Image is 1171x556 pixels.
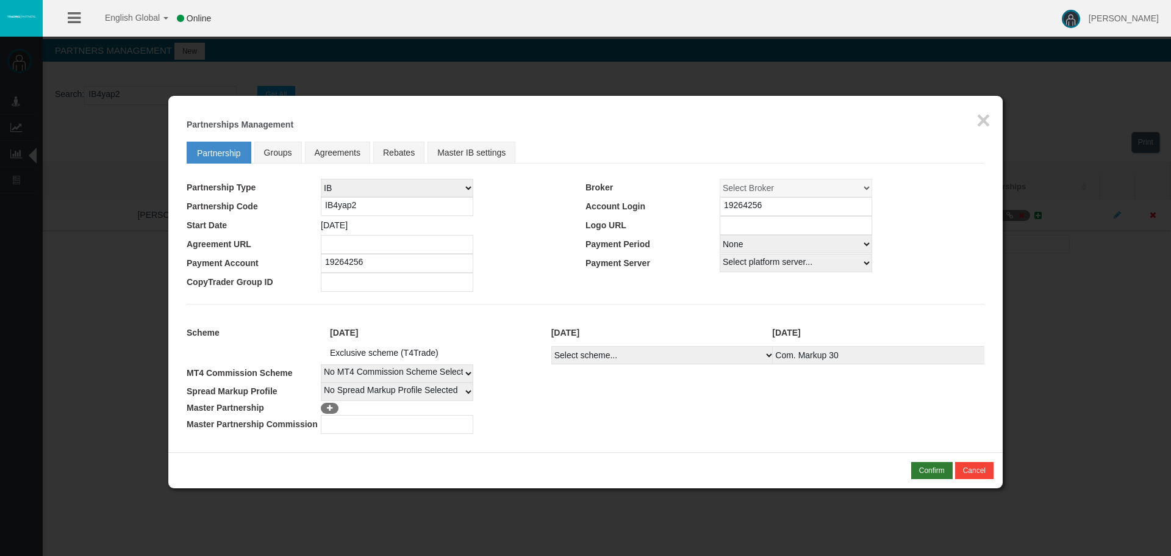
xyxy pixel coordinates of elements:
span: [DATE] [321,220,348,230]
td: Partnership Type [187,179,321,197]
a: Master IB settings [428,142,515,164]
div: [DATE] [321,326,542,340]
button: Confirm [911,462,953,479]
td: Logo URL [585,216,720,235]
div: [DATE] [542,326,764,340]
td: Payment Period [585,235,720,254]
td: Partnership Code [187,197,321,216]
td: Master Partnership Commission [187,415,321,434]
td: Payment Account [187,254,321,273]
td: MT4 Commission Scheme [187,364,321,383]
td: Scheme [187,320,321,346]
b: Partnerships Management [187,120,293,129]
button: Cancel [955,462,994,479]
a: Rebates [373,142,424,164]
span: English Global [89,13,160,23]
a: Agreements [305,142,370,164]
td: Master Partnership [187,401,321,415]
td: Payment Server [585,254,720,273]
span: Exclusive scheme (T4Trade) [330,348,439,358]
div: [DATE] [763,326,984,340]
span: Online [187,13,211,23]
img: logo.svg [6,14,37,19]
a: Partnership [187,142,251,164]
td: Broker [585,179,720,197]
img: user-image [1062,10,1080,28]
button: × [976,108,990,132]
span: [PERSON_NAME] [1089,13,1159,23]
a: Groups [254,142,302,164]
td: CopyTrader Group ID [187,273,321,292]
td: Agreement URL [187,235,321,254]
td: Spread Markup Profile [187,383,321,401]
td: Start Date [187,216,321,235]
td: Account Login [585,197,720,216]
span: Groups [264,148,292,157]
div: Confirm [919,465,945,476]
